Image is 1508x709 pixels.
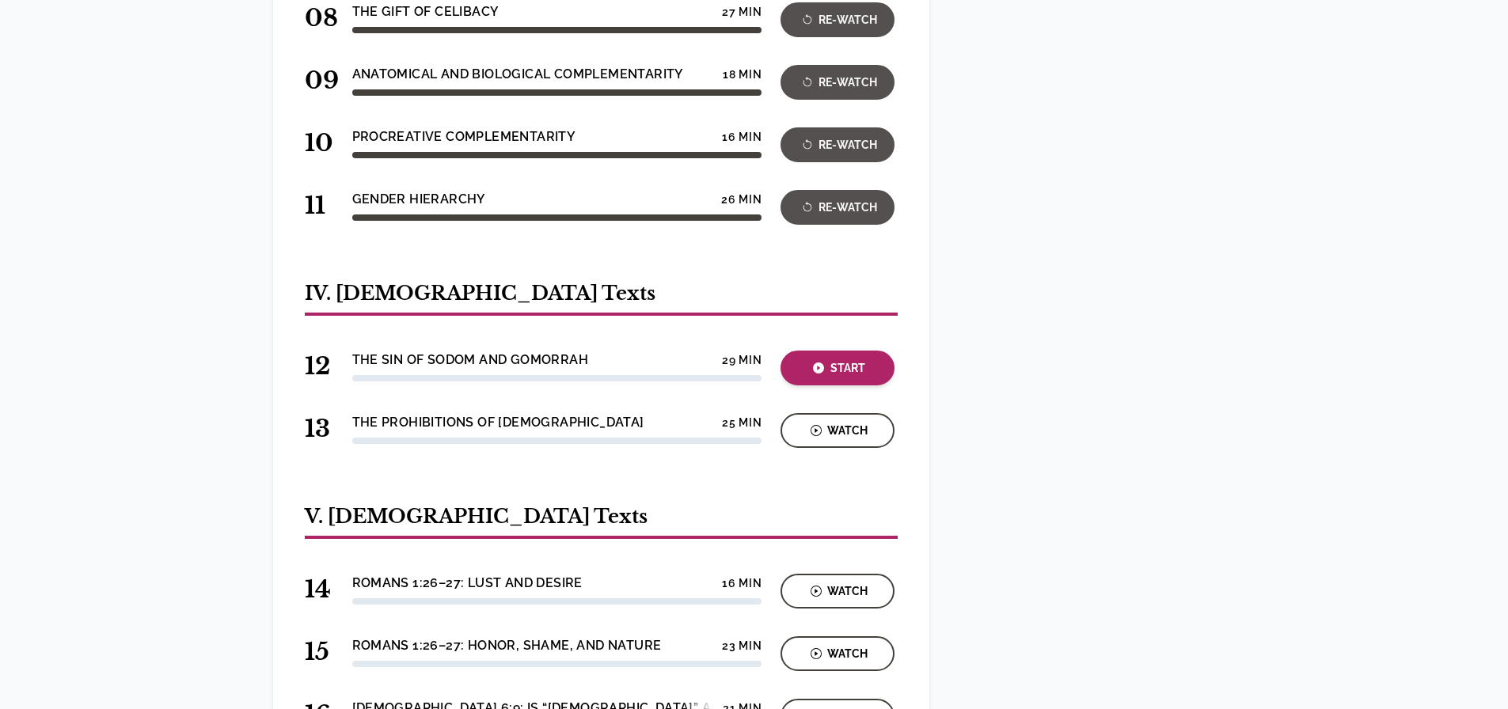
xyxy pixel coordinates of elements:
h4: 25 min [722,416,762,429]
h4: The Prohibitions of [DEMOGRAPHIC_DATA] [352,413,644,432]
div: Re-Watch [785,11,890,29]
button: Re-Watch [781,65,895,100]
h4: Anatomical and Biological Complementarity [352,65,684,84]
button: Re-Watch [781,2,895,37]
h4: The Sin of Sodom and Gomorrah [352,351,589,370]
div: Re-Watch [785,199,890,217]
div: Watch [785,422,890,440]
button: Re-Watch [781,190,895,225]
h4: 16 min [722,577,762,590]
span: 15 [305,637,333,666]
div: Re-Watch [785,74,890,92]
h2: V. [DEMOGRAPHIC_DATA] Texts [305,504,898,539]
h4: Gender Hierarchy [352,190,486,209]
button: Start [781,351,895,385]
h2: IV. [DEMOGRAPHIC_DATA] Texts [305,281,898,316]
div: Watch [785,582,890,601]
h4: 29 min [722,354,762,366]
span: 12 [305,351,333,381]
span: 08 [305,3,333,32]
span: 13 [305,414,333,443]
div: Start [785,359,890,377]
h4: Romans 1:26–27: Honor, Shame, and Nature [352,636,662,655]
h4: 23 min [722,639,762,652]
span: 11 [305,191,333,220]
h4: 27 min [722,6,762,18]
h4: The Gift of Celibacy [352,2,500,21]
span: 10 [305,128,333,157]
button: Watch [781,413,895,448]
button: Watch [781,636,895,671]
div: Watch [785,645,890,663]
h4: 18 min [723,68,762,81]
div: Re-Watch [785,136,890,154]
h4: 26 min [721,193,762,206]
h4: Romans 1:26–27: Lust and Desire [352,574,583,593]
h4: 16 min [722,131,762,143]
button: Re-Watch [781,127,895,162]
button: Watch [781,574,895,609]
h4: Procreative Complementarity [352,127,576,146]
span: 09 [305,66,333,95]
span: 14 [305,574,333,604]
